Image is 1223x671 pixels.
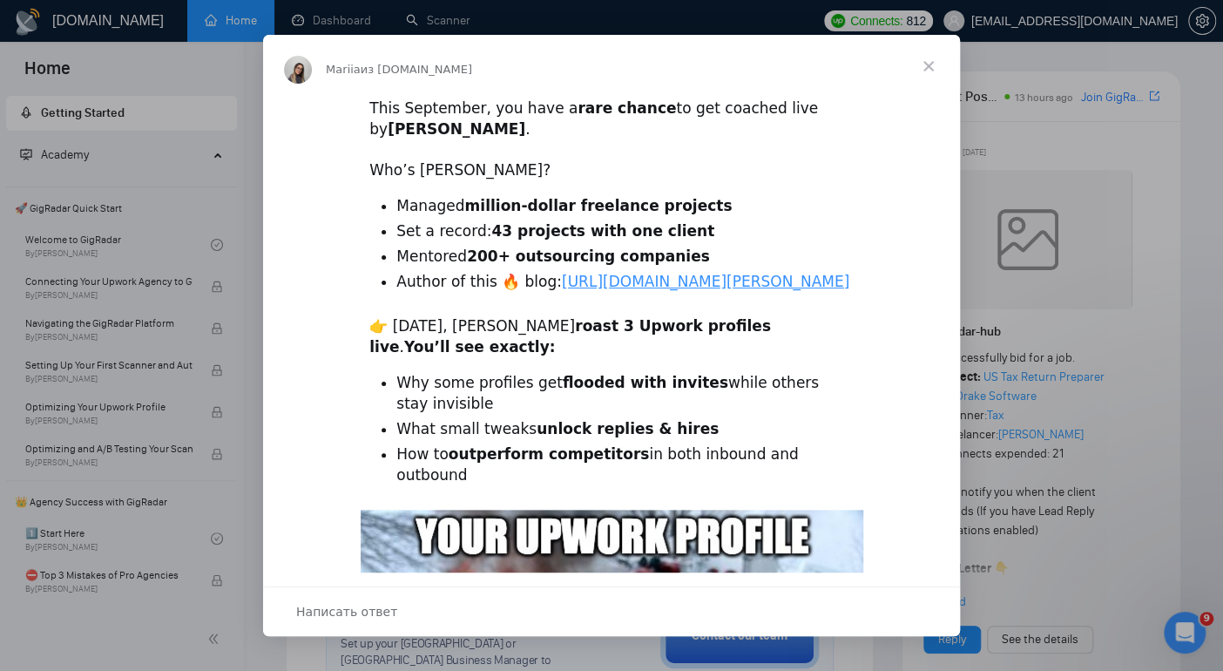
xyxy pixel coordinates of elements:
[396,196,854,217] li: Managed
[467,247,710,265] b: 200+ outsourcing companies
[396,419,854,440] li: What small tweaks
[897,35,960,98] span: Закрыть
[263,586,960,636] div: Открыть разговор и ответить
[404,338,556,356] b: You’ll see exactly:
[296,600,397,623] span: Написать ответ
[537,420,719,437] b: unlock replies & hires
[396,373,854,415] li: Why some profiles get while others stay invisible
[369,98,854,181] div: This September, you have a to get coached live by . ​ Who’s [PERSON_NAME]?
[369,316,854,358] div: 👉 [DATE], [PERSON_NAME] .
[491,222,714,240] b: 43 projects with one client
[578,99,676,117] b: rare chance
[396,272,854,293] li: Author of this 🔥 blog:
[563,374,728,391] b: flooded with invites
[326,63,361,76] span: Mariia
[361,63,472,76] span: из [DOMAIN_NAME]
[369,317,771,356] b: roast 3 Upwork profiles live
[396,247,854,268] li: Mentored
[464,197,732,214] b: million-dollar freelance projects
[396,444,854,486] li: How to in both inbound and outbound
[396,221,854,242] li: Set a record:
[284,56,312,84] img: Profile image for Mariia
[449,445,650,463] b: outperform competitors
[562,273,849,290] a: [URL][DOMAIN_NAME][PERSON_NAME]
[388,120,525,138] b: [PERSON_NAME]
